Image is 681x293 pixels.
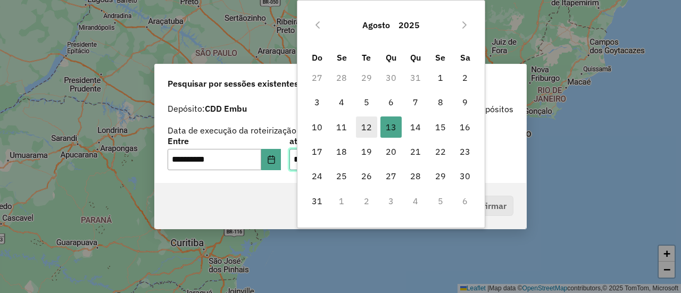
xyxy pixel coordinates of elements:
span: 19 [356,141,377,162]
span: 24 [306,165,328,187]
span: 31 [306,190,328,212]
td: 30 [379,65,403,90]
span: 6 [380,91,402,113]
button: Previous Month [309,16,326,34]
span: 9 [454,91,476,113]
td: 6 [453,189,477,213]
td: 1 [329,189,354,213]
span: 16 [454,116,476,138]
span: 17 [306,141,328,162]
span: 14 [405,116,426,138]
td: 11 [329,115,354,139]
span: 23 [454,141,476,162]
td: 27 [379,164,403,188]
td: 5 [354,90,379,114]
span: 1 [430,67,451,88]
span: 10 [306,116,328,138]
td: 30 [453,164,477,188]
span: 8 [430,91,451,113]
td: 18 [329,139,354,164]
button: Choose Year [394,12,424,38]
td: 6 [379,90,403,114]
label: Entre [168,135,281,147]
span: Sa [460,52,470,63]
span: 28 [405,165,426,187]
span: 11 [331,116,352,138]
span: 13 [380,116,402,138]
span: Te [362,52,371,63]
td: 15 [428,115,453,139]
td: 7 [403,90,428,114]
span: Qu [410,52,421,63]
span: Pesquisar por sessões existentes [168,77,298,90]
span: 4 [331,91,352,113]
span: Se [337,52,347,63]
td: 22 [428,139,453,164]
td: 3 [379,189,403,213]
td: 8 [428,90,453,114]
td: 17 [305,139,329,164]
td: 19 [354,139,379,164]
label: até [289,135,403,147]
span: 27 [380,165,402,187]
td: 13 [379,115,403,139]
button: Choose Month [358,12,394,38]
span: 7 [405,91,426,113]
span: 26 [356,165,377,187]
span: Do [312,52,322,63]
span: Qu [386,52,396,63]
span: 29 [430,165,451,187]
td: 24 [305,164,329,188]
td: 5 [428,189,453,213]
td: 9 [453,90,477,114]
td: 25 [329,164,354,188]
span: 20 [380,141,402,162]
span: 15 [430,116,451,138]
td: 2 [453,65,477,90]
td: 10 [305,115,329,139]
td: 14 [403,115,428,139]
td: 29 [354,65,379,90]
span: 12 [356,116,377,138]
td: 21 [403,139,428,164]
td: 23 [453,139,477,164]
td: 28 [329,65,354,90]
span: 25 [331,165,352,187]
span: 22 [430,141,451,162]
td: 20 [379,139,403,164]
td: 27 [305,65,329,90]
span: 2 [454,67,476,88]
td: 31 [305,189,329,213]
span: 18 [331,141,352,162]
td: 26 [354,164,379,188]
label: Depósito: [168,102,247,115]
td: 16 [453,115,477,139]
td: 12 [354,115,379,139]
button: Choose Date [261,149,281,170]
strong: CDD Embu [205,103,247,114]
td: 28 [403,164,428,188]
span: 3 [306,91,328,113]
label: Data de execução da roteirização: [168,124,299,137]
button: Next Month [456,16,473,34]
td: 3 [305,90,329,114]
td: 4 [403,189,428,213]
span: Se [435,52,445,63]
td: 31 [403,65,428,90]
td: 2 [354,189,379,213]
td: 29 [428,164,453,188]
td: 4 [329,90,354,114]
span: 21 [405,141,426,162]
td: 1 [428,65,453,90]
span: 30 [454,165,476,187]
span: 5 [356,91,377,113]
